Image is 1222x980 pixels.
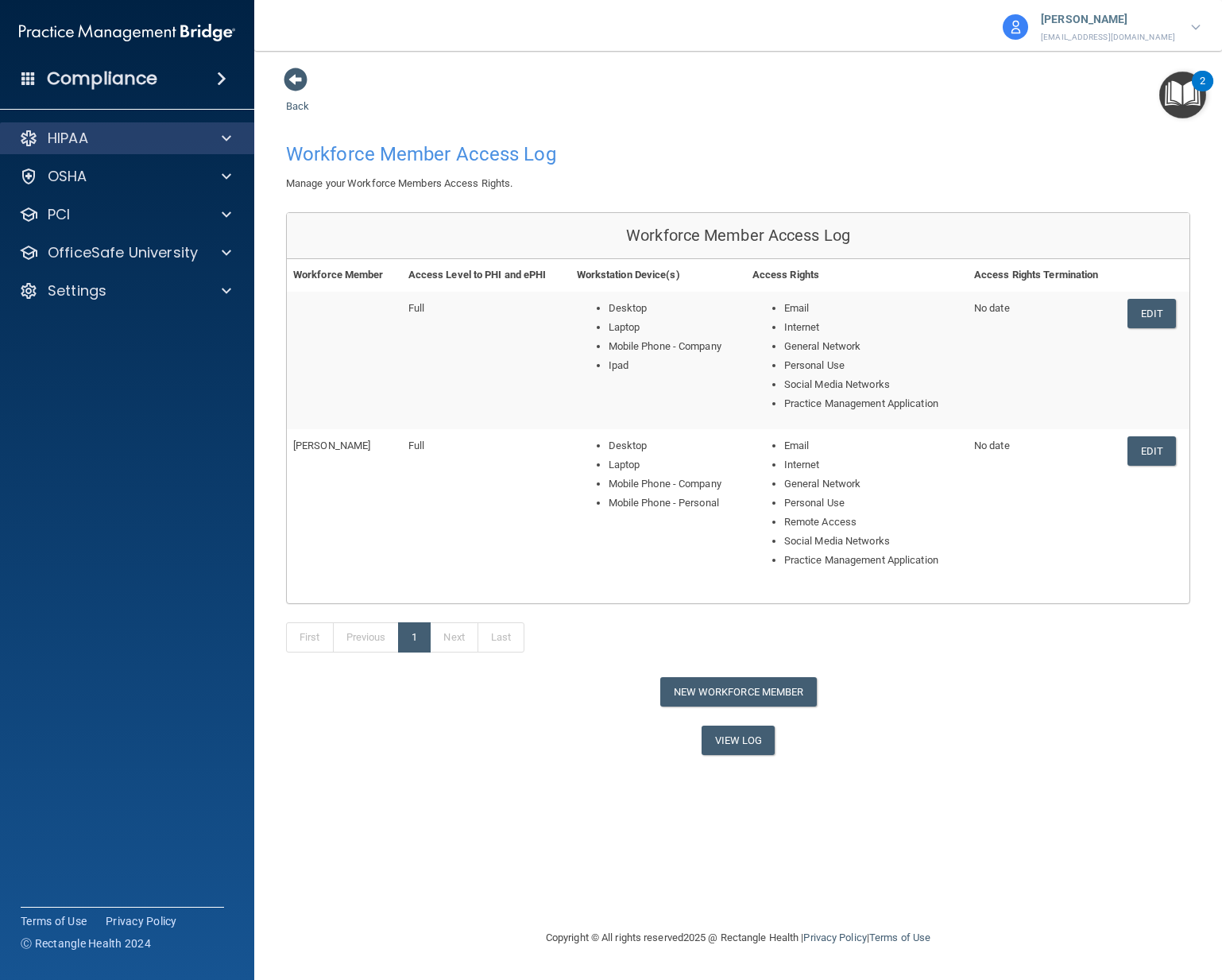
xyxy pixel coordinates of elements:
[48,167,87,186] p: OSHA
[609,475,740,494] li: Mobile Phone - Company
[968,259,1121,292] th: Access Rights Termination
[1003,14,1028,40] img: avatar.17b06cb7.svg
[784,356,961,375] li: Personal Use
[286,177,512,189] span: Manage your Workforce Members Access Rights.
[478,622,524,653] a: Last
[408,302,424,314] span: Full
[47,68,157,90] h4: Compliance
[609,455,740,475] li: Laptop
[286,622,334,653] a: First
[1041,10,1175,30] p: [PERSON_NAME]
[448,912,1028,963] div: Copyright © All rights reserved 2025 @ Rectangle Health | |
[784,455,961,475] li: Internet
[19,281,231,300] a: Settings
[784,318,961,337] li: Internet
[19,243,231,262] a: OfficeSafe University
[48,243,198,262] p: OfficeSafe University
[609,318,740,337] li: Laptop
[609,494,740,513] li: Mobile Phone - Personal
[609,436,740,455] li: Desktop
[609,299,740,318] li: Desktop
[609,337,740,356] li: Mobile Phone - Company
[974,440,1010,451] span: No date
[402,259,570,292] th: Access Level to PHI and ePHI
[106,913,177,929] a: Privacy Policy
[784,513,961,532] li: Remote Access
[974,302,1010,314] span: No date
[1127,436,1176,466] a: Edit
[293,440,370,451] span: [PERSON_NAME]
[609,356,740,375] li: Ipad
[19,167,231,186] a: OSHA
[287,259,402,292] th: Workforce Member
[19,129,231,148] a: HIPAA
[784,299,961,318] li: Email
[1127,299,1176,328] a: Edit
[746,259,968,292] th: Access Rights
[21,913,87,929] a: Terms of Use
[48,281,106,300] p: Settings
[784,475,961,494] li: General Network
[784,436,961,455] li: Email
[48,129,88,148] p: HIPAA
[19,205,231,224] a: PCI
[784,551,961,570] li: Practice Management Application
[784,494,961,513] li: Personal Use
[660,677,817,707] button: New Workforce Member
[287,213,1189,259] div: Workforce Member Access Log
[1191,25,1201,30] img: arrow-down.227dba2b.svg
[784,532,961,551] li: Social Media Networks
[803,932,866,943] a: Privacy Policy
[1159,72,1206,118] button: Open Resource Center, 2 new notifications
[570,259,746,292] th: Workstation Device(s)
[1200,81,1205,102] div: 2
[1041,30,1175,45] p: [EMAIL_ADDRESS][DOMAIN_NAME]
[286,144,726,165] h4: Workforce Member Access Log
[430,622,478,653] a: Next
[21,935,151,951] span: Ⓒ Rectangle Health 2024
[784,337,961,356] li: General Network
[702,726,775,755] a: View Log
[408,440,424,451] span: Full
[784,375,961,394] li: Social Media Networks
[784,394,961,413] li: Practice Management Application
[333,622,400,653] a: Previous
[48,205,70,224] p: PCI
[869,932,930,943] a: Terms of Use
[286,81,309,112] a: Back
[398,622,431,653] a: 1
[19,17,235,48] img: PMB logo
